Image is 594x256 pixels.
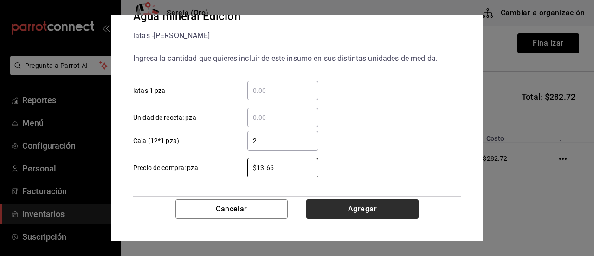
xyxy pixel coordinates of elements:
input: latas 1 pza [247,85,318,96]
button: Cancelar [175,199,288,219]
div: latas - [PERSON_NAME] [133,28,240,43]
button: Agregar [306,199,419,219]
input: Caja (12*1 pza) [247,135,318,146]
span: latas 1 pza [133,86,165,96]
input: Unidad de receta: pza [247,112,318,123]
span: Unidad de receta: pza [133,113,196,123]
span: Precio de compra: pza [133,163,198,173]
input: Precio de compra: pza [247,162,318,173]
span: Caja (12*1 pza) [133,136,179,146]
div: Agua mineral Edición [133,8,240,25]
div: Ingresa la cantidad que quieres incluir de este insumo en sus distintas unidades de medida. [133,51,461,66]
